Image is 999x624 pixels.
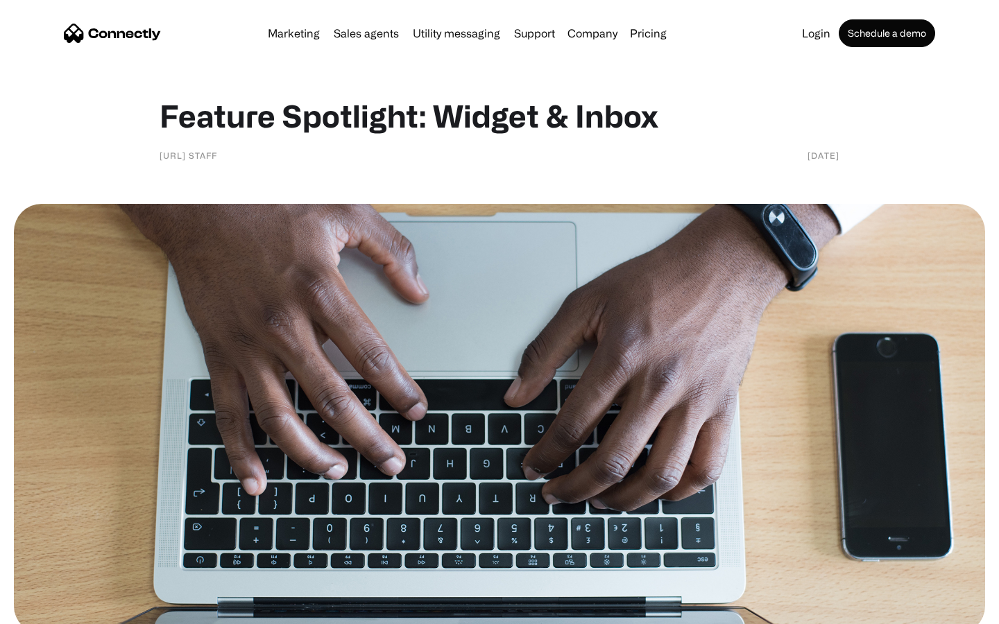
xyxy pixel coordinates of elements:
a: Utility messaging [407,28,506,39]
a: Marketing [262,28,325,39]
div: Company [567,24,617,43]
a: Login [796,28,836,39]
div: [URL] staff [160,148,217,162]
ul: Language list [28,600,83,619]
h1: Feature Spotlight: Widget & Inbox [160,97,839,135]
a: Support [509,28,561,39]
a: Pricing [624,28,672,39]
a: Schedule a demo [839,19,935,47]
aside: Language selected: English [14,600,83,619]
div: [DATE] [808,148,839,162]
a: Sales agents [328,28,404,39]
